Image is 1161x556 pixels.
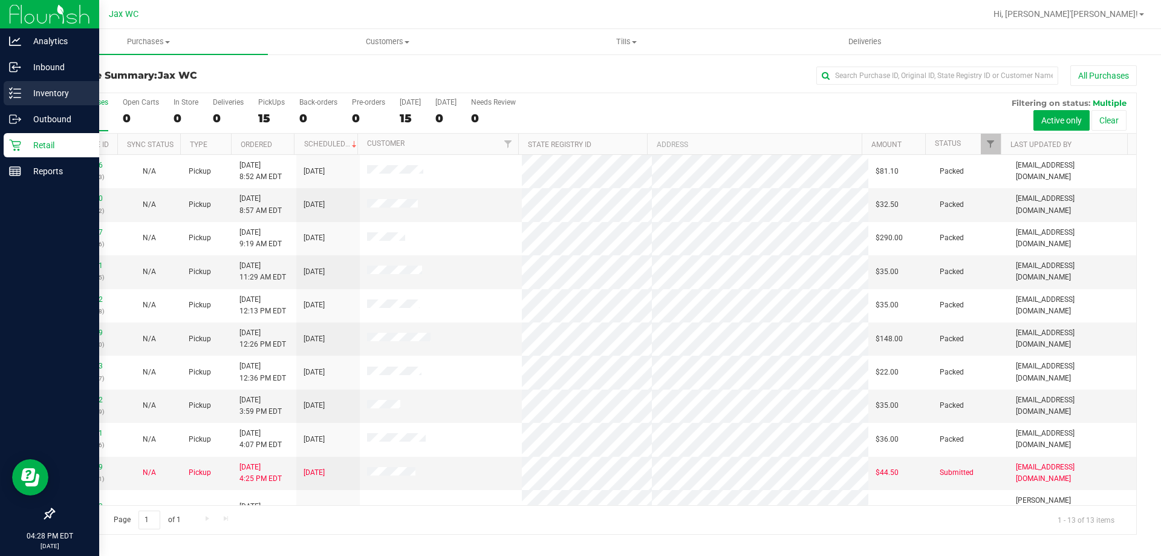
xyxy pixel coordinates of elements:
[143,267,156,276] span: Not Applicable
[876,199,899,211] span: $32.50
[189,400,211,411] span: Pickup
[143,434,156,445] button: N/A
[239,160,282,183] span: [DATE] 8:52 AM EDT
[239,462,282,485] span: [DATE] 4:25 PM EDT
[143,367,156,378] button: N/A
[127,140,174,149] a: Sync Status
[1016,428,1129,451] span: [EMAIL_ADDRESS][DOMAIN_NAME]
[304,333,325,345] span: [DATE]
[1033,110,1090,131] button: Active only
[29,29,268,54] a: Purchases
[143,400,156,411] button: N/A
[9,113,21,125] inline-svg: Outbound
[1016,394,1129,417] span: [EMAIL_ADDRESS][DOMAIN_NAME]
[304,367,325,378] span: [DATE]
[123,111,159,125] div: 0
[69,396,103,404] a: 12004602
[876,299,899,311] span: $35.00
[940,367,964,378] span: Packed
[507,36,745,47] span: Tills
[103,511,190,529] span: Page of 1
[647,134,862,155] th: Address
[239,193,282,216] span: [DATE] 8:57 AM EDT
[9,35,21,47] inline-svg: Analytics
[299,111,337,125] div: 0
[239,327,286,350] span: [DATE] 12:26 PM EDT
[268,29,507,54] a: Customers
[268,36,506,47] span: Customers
[940,232,964,244] span: Packed
[1016,495,1129,530] span: [PERSON_NAME][EMAIL_ADDRESS][DOMAIN_NAME]
[816,67,1058,85] input: Search Purchase ID, Original ID, State Registry ID or Customer Name...
[876,333,903,345] span: $148.00
[304,434,325,445] span: [DATE]
[1016,462,1129,485] span: [EMAIL_ADDRESS][DOMAIN_NAME]
[400,98,421,106] div: [DATE]
[143,368,156,376] span: Not Applicable
[189,434,211,445] span: Pickup
[143,299,156,311] button: N/A
[69,261,103,270] a: 12002781
[9,87,21,99] inline-svg: Inventory
[109,9,138,19] span: Jax WC
[143,166,156,177] button: N/A
[5,541,94,551] p: [DATE]
[1016,227,1129,250] span: [EMAIL_ADDRESS][DOMAIN_NAME]
[832,36,898,47] span: Deliveries
[143,266,156,278] button: N/A
[876,434,899,445] span: $36.00
[304,266,325,278] span: [DATE]
[876,166,899,177] span: $81.10
[981,134,1001,154] a: Filter
[471,111,516,125] div: 0
[507,29,746,54] a: Tills
[143,200,156,209] span: Not Applicable
[69,362,103,370] a: 12003253
[21,138,94,152] p: Retail
[471,98,516,106] div: Needs Review
[21,164,94,178] p: Reports
[940,166,964,177] span: Packed
[213,98,244,106] div: Deliveries
[304,467,325,479] span: [DATE]
[1016,160,1129,183] span: [EMAIL_ADDRESS][DOMAIN_NAME]
[29,36,268,47] span: Purchases
[1093,98,1127,108] span: Multiple
[352,98,385,106] div: Pre-orders
[876,232,903,244] span: $290.00
[69,194,103,203] a: 12001890
[367,139,405,148] a: Customer
[213,111,244,125] div: 0
[143,468,156,477] span: Not Applicable
[123,98,159,106] div: Open Carts
[138,511,160,529] input: 1
[5,531,94,541] p: 04:28 PM EDT
[69,329,103,337] a: 12003169
[69,429,103,437] a: 12004751
[143,234,156,242] span: Not Applicable
[143,333,156,345] button: N/A
[304,199,325,211] span: [DATE]
[189,199,211,211] span: Pickup
[189,367,211,378] span: Pickup
[871,140,902,149] a: Amount
[1091,110,1127,131] button: Clear
[1016,294,1129,317] span: [EMAIL_ADDRESS][DOMAIN_NAME]
[21,112,94,126] p: Outbound
[994,9,1138,19] span: Hi, [PERSON_NAME]'[PERSON_NAME]!
[241,140,272,149] a: Ordered
[189,232,211,244] span: Pickup
[9,139,21,151] inline-svg: Retail
[143,401,156,410] span: Not Applicable
[143,435,156,443] span: Not Applicable
[69,502,103,511] a: 12004893
[239,428,282,451] span: [DATE] 4:07 PM EDT
[940,400,964,411] span: Packed
[9,61,21,73] inline-svg: Inbound
[258,111,285,125] div: 15
[1070,65,1137,86] button: All Purchases
[876,467,899,479] span: $44.50
[189,467,211,479] span: Pickup
[239,294,286,317] span: [DATE] 12:13 PM EDT
[174,98,198,106] div: In Store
